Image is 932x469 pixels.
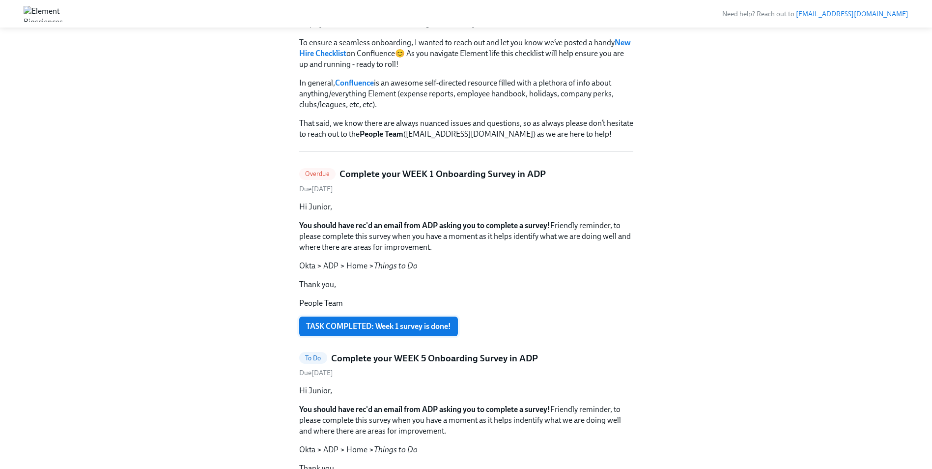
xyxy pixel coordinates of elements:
[299,37,633,70] p: To ensure a seamless onboarding, I wanted to reach out and let you know we’ve posted a handy on C...
[299,298,633,309] p: People Team
[299,220,633,253] p: Friendly reminder, to please complete this survey when you have a moment as it helps identify wha...
[299,354,327,362] span: To Do
[331,352,538,365] h5: Complete your WEEK 5 Onboarding Survey in ADP
[299,118,633,140] p: That said, we know there are always nuanced issues and questions, so as always please don’t hesit...
[796,10,908,18] a: [EMAIL_ADDRESS][DOMAIN_NAME]
[299,261,633,271] p: Okta > ADP > Home >
[299,444,633,455] p: Okta > ADP > Home >
[299,78,633,110] p: In general, is an awesome self-directed resource filled with a plethora of info about anything/ev...
[299,185,333,193] span: Monday, September 8th 2025, 9:00 am
[299,221,550,230] strong: You should have rec'd an email from ADP asking you to complete a survey!
[299,352,633,378] a: To DoComplete your WEEK 5 Onboarding Survey in ADPDue[DATE]
[306,322,451,331] span: TASK COMPLETED: Week 1 survey is done!
[360,129,403,139] strong: People Team
[299,202,633,212] p: Hi Junior,
[299,279,633,290] p: Thank you,
[299,405,550,414] strong: You should have rec'd an email from ADP asking you to complete a survey!
[299,369,333,377] span: Saturday, October 4th 2025, 9:00 am
[299,404,633,437] p: Friendly reminder, to please complete this survey when you have a moment as it helps indentify wh...
[335,78,374,88] a: Confluence
[24,6,63,22] img: Element Biosciences
[339,168,546,180] h5: Complete your WEEK 1 Onboarding Survey in ADP
[299,170,336,177] span: Overdue
[299,385,633,396] p: Hi Junior,
[722,10,908,18] span: Need help? Reach out to
[374,445,418,454] em: Things to Do
[299,168,633,194] a: OverdueComplete your WEEK 1 Onboarding Survey in ADPDue[DATE]
[374,261,418,270] em: Things to Do
[299,317,458,336] button: TASK COMPLETED: Week 1 survey is done!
